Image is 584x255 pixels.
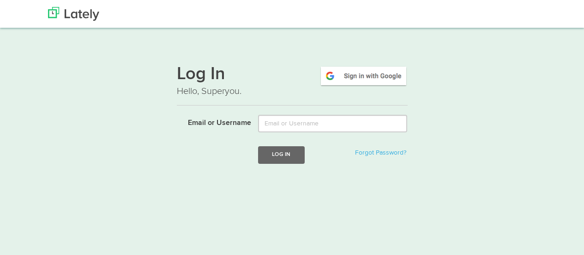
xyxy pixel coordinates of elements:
[258,115,407,132] input: Email or Username
[48,7,99,21] img: Lately
[258,146,304,163] button: Log In
[170,115,252,129] label: Email or Username
[355,149,406,156] a: Forgot Password?
[177,65,408,85] h1: Log In
[319,65,408,87] img: google-signin.png
[177,85,408,98] p: Hello, Superyou.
